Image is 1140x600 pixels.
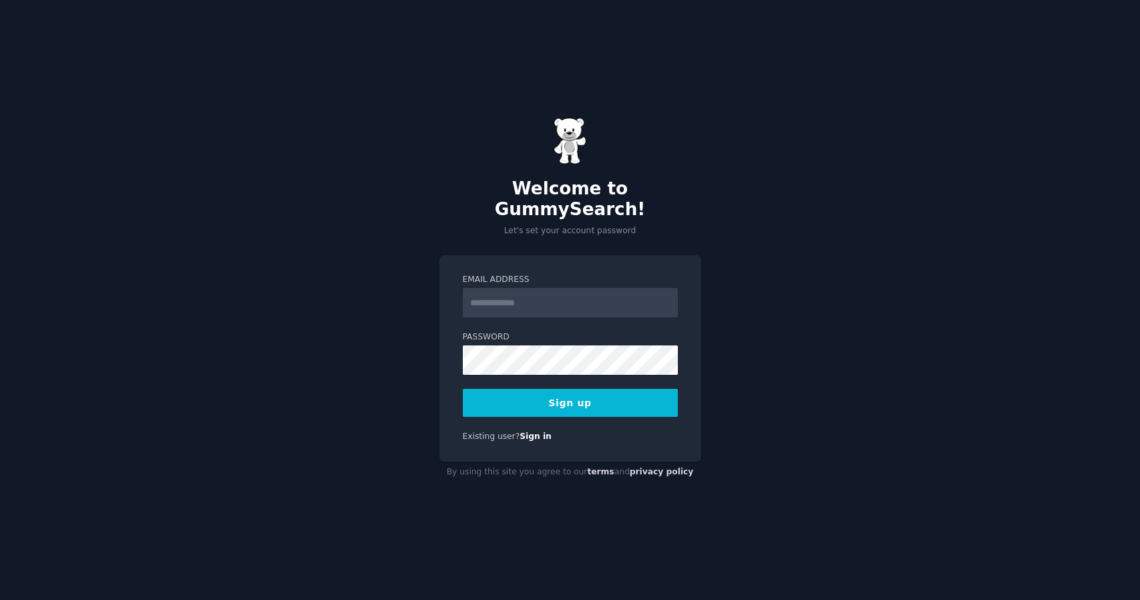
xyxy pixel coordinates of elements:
[439,462,701,483] div: By using this site you agree to our and
[439,178,701,220] h2: Welcome to GummySearch!
[630,467,694,476] a: privacy policy
[463,432,520,441] span: Existing user?
[463,389,678,417] button: Sign up
[554,118,587,164] img: Gummy Bear
[463,331,678,343] label: Password
[439,225,701,237] p: Let's set your account password
[587,467,614,476] a: terms
[463,274,678,286] label: Email Address
[520,432,552,441] a: Sign in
